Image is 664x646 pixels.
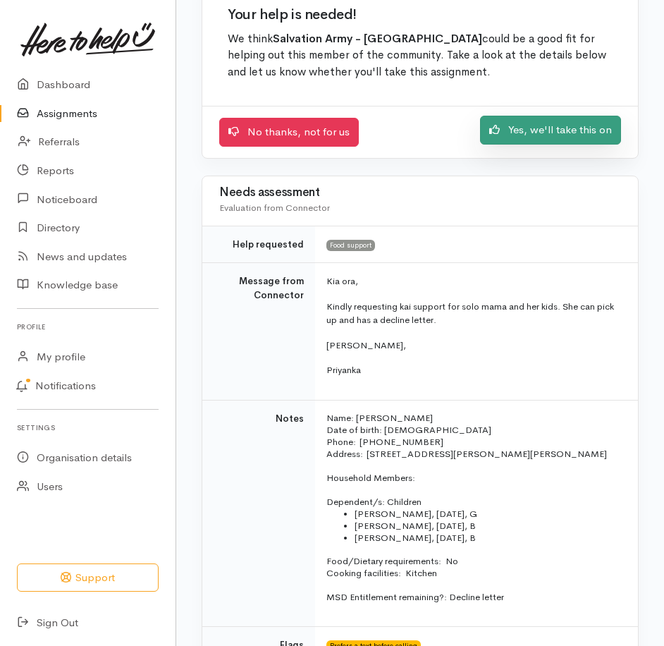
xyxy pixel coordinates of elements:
p: Household Members: [326,472,621,484]
td: Message from Connector [202,263,315,401]
button: Support [17,563,159,592]
p: Name: [PERSON_NAME] Date of birth: [DEMOGRAPHIC_DATA] Phone: [PHONE_NUMBER] [326,412,621,448]
span: Food support [326,240,375,251]
p: Kia ora, [326,274,621,288]
span: Evaluation from Connector [219,202,330,214]
a: No thanks, not for us [219,118,359,147]
p: [PERSON_NAME], [326,339,621,353]
b: Salvation Army - [GEOGRAPHIC_DATA] [273,32,482,46]
p: We think could be a good fit for helping out this member of the community. Take a look at the det... [228,31,613,81]
h3: Needs assessment [219,186,621,200]
p: MSD Entitlement remaining?: Decline letter [326,579,621,603]
li: [PERSON_NAME], [DATE], G [355,508,621,520]
p: Food/Dietary requirements: No Cooking facilities: Kitchen [326,555,621,579]
p: Kindly requesting kai support for solo mama and her kids. She can pick up and has a decline letter. [326,300,621,327]
td: Notes [202,400,315,626]
h6: Settings [17,418,159,437]
p: Dependent/s: Children [326,496,621,508]
p: Priyanka [326,363,621,377]
td: Help requested [202,226,315,263]
h2: Your help is needed! [228,7,613,23]
li: [PERSON_NAME], [DATE], B [355,532,621,544]
h6: Profile [17,317,159,336]
p: Address: [STREET_ADDRESS][PERSON_NAME][PERSON_NAME] [326,448,621,460]
li: [PERSON_NAME], [DATE], B [355,520,621,532]
a: Yes, we'll take this on [480,116,621,145]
